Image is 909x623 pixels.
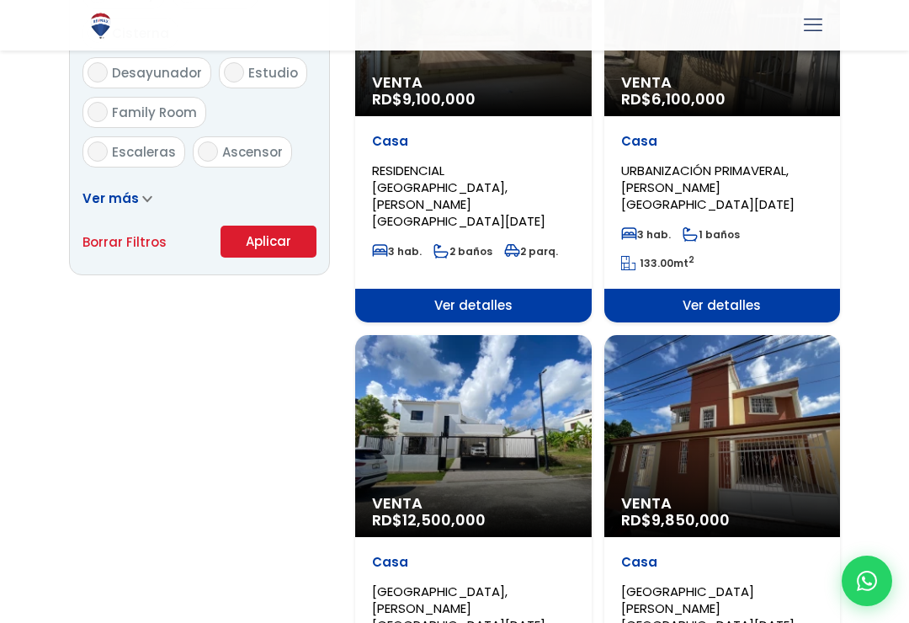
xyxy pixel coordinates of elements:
span: Venta [621,74,824,91]
span: Escaleras [112,143,176,161]
span: Estudio [248,64,298,82]
span: Venta [372,495,575,512]
input: Desayunador [88,62,108,83]
span: 3 hab. [621,227,671,242]
span: Venta [621,495,824,512]
span: 6,100,000 [651,88,726,109]
span: 2 parq. [504,244,558,258]
span: RD$ [621,88,726,109]
span: Family Room [112,104,197,121]
span: 2 baños [433,244,492,258]
a: Borrar Filtros [82,232,167,253]
button: Aplicar [221,226,316,258]
span: Ver detalles [355,289,592,322]
p: Casa [621,133,824,150]
input: Estudio [224,62,244,83]
p: Casa [372,133,575,150]
input: Family Room [88,102,108,122]
p: Casa [621,554,824,571]
sup: 2 [688,253,694,266]
span: 12,500,000 [402,509,486,530]
span: RD$ [372,88,476,109]
input: Ascensor [198,141,218,162]
p: Casa [372,554,575,571]
span: 9,850,000 [651,509,730,530]
span: URBANIZACIÓN PRIMAVERAL, [PERSON_NAME][GEOGRAPHIC_DATA][DATE] [621,162,795,213]
span: Desayunador [112,64,202,82]
span: RD$ [621,509,730,530]
span: 133.00 [640,256,673,270]
img: Logo de REMAX [86,11,115,40]
span: Ver detalles [604,289,841,322]
span: 9,100,000 [402,88,476,109]
span: 3 hab. [372,244,422,258]
a: Ver más [82,189,152,207]
span: mt [621,256,694,270]
a: mobile menu [799,11,827,40]
span: Venta [372,74,575,91]
input: Escaleras [88,141,108,162]
span: Ascensor [222,143,283,161]
span: RESIDENCIAL [GEOGRAPHIC_DATA], [PERSON_NAME][GEOGRAPHIC_DATA][DATE] [372,162,545,230]
span: 1 baños [683,227,740,242]
span: RD$ [372,509,486,530]
span: Ver más [82,189,139,207]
